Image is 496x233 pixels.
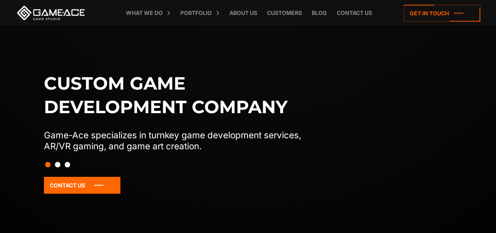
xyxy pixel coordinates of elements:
h1: Custom game development company [44,72,318,119]
p: Game-Ace specializes in turnkey game development services, AR/VR gaming, and game art creation. [44,130,318,152]
button: Slide 2 [55,158,60,171]
button: Slide 1 [45,158,51,171]
a: Get in touch [404,5,480,22]
a: Contact Us [44,177,120,194]
button: Slide 3 [65,158,70,171]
